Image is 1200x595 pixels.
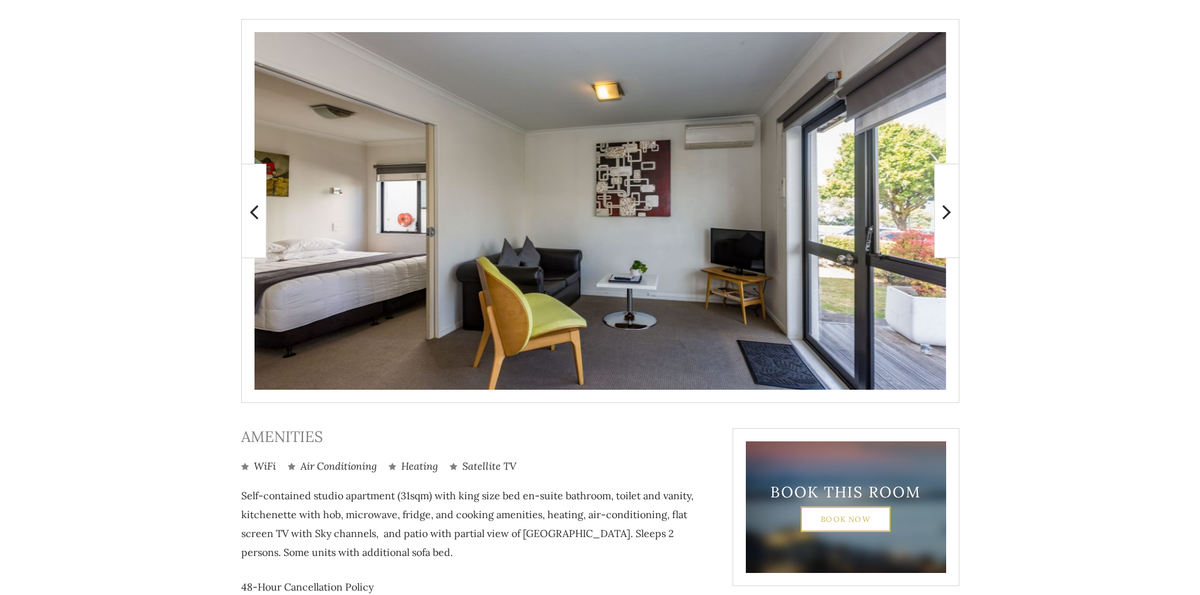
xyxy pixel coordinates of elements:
[241,428,714,446] h3: Amenities
[801,506,891,531] a: Book Now
[288,459,377,473] li: Air Conditioning
[768,483,924,501] h3: Book This Room
[241,459,276,473] li: WiFi
[450,459,517,473] li: Satellite TV
[389,459,438,473] li: Heating
[241,486,714,562] p: Self-contained studio apartment (31sqm) with king size bed en-suite bathroom, toilet and vanity, ...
